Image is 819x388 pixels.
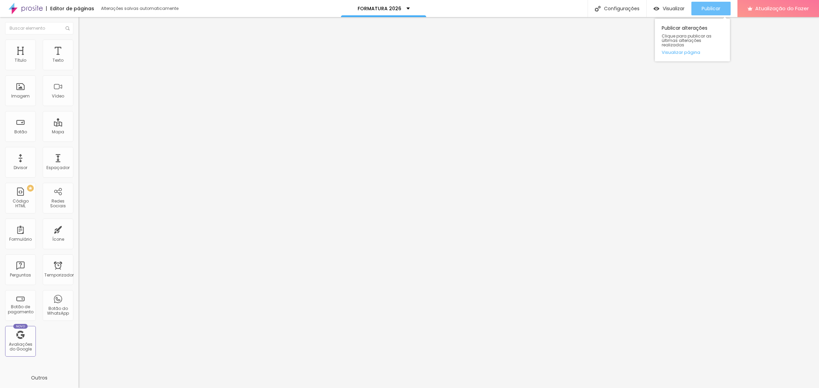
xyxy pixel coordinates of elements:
img: Ícone [595,6,601,12]
font: Divisor [14,165,27,170]
font: Formulário [9,236,32,242]
font: Configurações [604,5,640,12]
font: Ícone [52,236,64,242]
font: Título [15,57,26,63]
button: Publicar [691,2,731,15]
font: Espaçador [46,165,70,170]
font: Novo [16,324,25,328]
font: Imagem [11,93,30,99]
font: Publicar [702,5,720,12]
img: Ícone [66,26,70,30]
font: Editor de páginas [50,5,94,12]
font: Outros [31,374,47,381]
font: Visualizar página [662,49,700,56]
font: Redes Sociais [50,198,66,209]
font: Perguntas [10,272,31,278]
font: Visualizar [663,5,685,12]
font: Código HTML [13,198,29,209]
button: Visualizar [647,2,691,15]
font: Vídeo [52,93,64,99]
font: Botão [14,129,27,135]
font: Botão do WhatsApp [47,305,69,316]
input: Buscar elemento [5,22,73,34]
iframe: Editor [78,17,819,388]
font: FORMATURA 2026 [358,5,401,12]
font: Texto [53,57,63,63]
font: Alterações salvas automaticamente [101,5,178,11]
font: Atualização do Fazer [755,5,809,12]
a: Visualizar página [662,50,723,55]
font: Clique para publicar as últimas alterações realizadas [662,33,712,48]
font: Botão de pagamento [8,304,33,314]
font: Temporizador [44,272,74,278]
font: Avaliações do Google [9,341,32,352]
font: Mapa [52,129,64,135]
img: view-1.svg [653,6,659,12]
font: Publicar alterações [662,25,707,31]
